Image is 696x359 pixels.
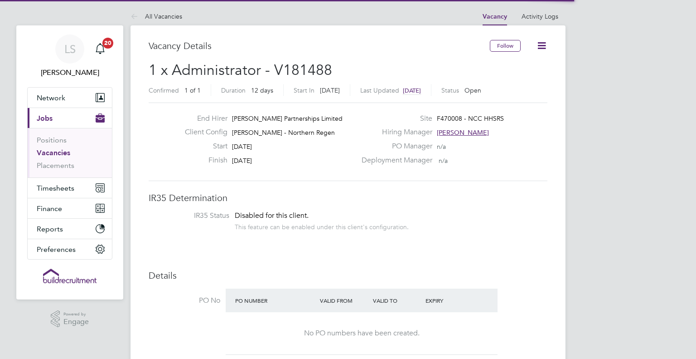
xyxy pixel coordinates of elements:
span: 1 of 1 [184,86,201,94]
a: Vacancies [37,148,70,157]
button: Follow [490,40,521,52]
span: [PERSON_NAME] Partnerships Limited [232,114,343,123]
label: Last Updated [360,86,399,94]
span: 1 x Administrator - V181488 [149,61,332,79]
h3: IR35 Determination [149,192,547,204]
button: Finance [28,198,112,218]
button: Network [28,88,112,108]
span: Engage [63,318,89,326]
label: Client Config [178,128,227,137]
a: Activity Logs [522,12,558,20]
label: Hiring Manager [356,128,432,137]
label: PO No [149,296,220,305]
span: Network [37,93,65,102]
a: All Vacancies [130,12,182,20]
span: n/a [439,157,448,165]
span: Jobs [37,114,53,123]
label: Start [178,142,227,151]
label: End Hirer [178,114,227,123]
span: 20 [102,38,113,49]
div: Expiry [423,292,476,309]
span: Leah Seber [27,67,112,78]
span: [PERSON_NAME] - Northern Regen [232,128,335,137]
button: Jobs [28,108,112,128]
span: [DATE] [320,86,340,94]
span: n/a [437,143,446,151]
label: Deployment Manager [356,156,432,165]
div: Valid From [318,292,371,309]
div: PO Number [233,292,318,309]
label: Finish [178,156,227,165]
span: Preferences [37,245,76,254]
span: Open [464,86,481,94]
label: Duration [221,86,246,94]
label: Confirmed [149,86,179,94]
span: 12 days [251,86,273,94]
span: LS [64,43,76,55]
label: Start In [294,86,314,94]
button: Reports [28,219,112,239]
span: [DATE] [232,157,252,165]
label: Status [441,86,459,94]
span: [DATE] [232,143,252,151]
label: IR35 Status [158,211,229,221]
span: Disabled for this client. [235,211,309,220]
span: F470008 - NCC HHSRS [437,114,504,123]
label: PO Manager [356,142,432,151]
h3: Details [149,270,547,281]
button: Preferences [28,239,112,259]
a: Positions [37,136,67,144]
label: Site [356,114,432,123]
span: [PERSON_NAME] [437,128,489,137]
span: Finance [37,204,62,213]
a: 20 [91,34,109,64]
div: No PO numbers have been created. [235,329,488,338]
nav: Main navigation [16,25,123,300]
img: buildrec-logo-retina.png [43,269,97,283]
div: Valid To [371,292,424,309]
span: Timesheets [37,184,74,192]
span: [DATE] [403,87,421,94]
a: Placements [37,161,74,170]
a: Go to home page [27,269,112,283]
div: This feature can be enabled under this client's configuration. [235,221,409,231]
h3: Vacancy Details [149,40,490,52]
div: Jobs [28,128,112,177]
a: Vacancy [483,13,507,20]
a: LS[PERSON_NAME] [27,34,112,78]
span: Powered by [63,310,89,318]
button: Timesheets [28,178,112,198]
a: Powered byEngage [51,310,89,328]
span: Reports [37,225,63,233]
